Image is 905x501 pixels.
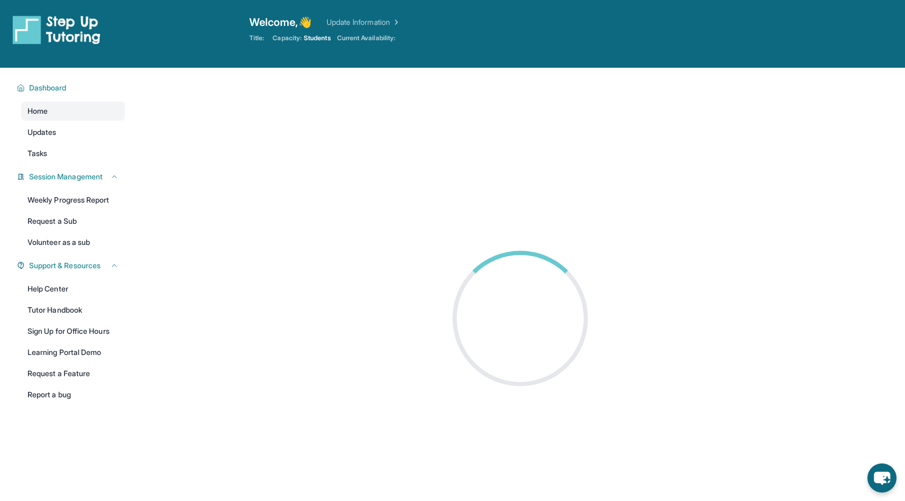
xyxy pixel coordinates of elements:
[21,102,125,121] a: Home
[28,148,47,159] span: Tasks
[21,279,125,298] a: Help Center
[21,190,125,209] a: Weekly Progress Report
[21,123,125,142] a: Updates
[390,17,401,28] img: Chevron Right
[25,260,119,271] button: Support & Resources
[29,83,67,93] span: Dashboard
[25,83,119,93] button: Dashboard
[867,463,897,493] button: chat-button
[337,34,395,42] span: Current Availability:
[21,300,125,320] a: Tutor Handbook
[21,144,125,163] a: Tasks
[273,34,302,42] span: Capacity:
[29,171,103,182] span: Session Management
[21,322,125,341] a: Sign Up for Office Hours
[304,34,331,42] span: Students
[28,106,48,116] span: Home
[21,385,125,404] a: Report a bug
[21,364,125,383] a: Request a Feature
[249,15,312,30] span: Welcome, 👋
[21,212,125,231] a: Request a Sub
[13,15,101,44] img: logo
[327,17,401,28] a: Update Information
[249,34,264,42] span: Title:
[21,233,125,252] a: Volunteer as a sub
[28,127,57,138] span: Updates
[25,171,119,182] button: Session Management
[21,343,125,362] a: Learning Portal Demo
[29,260,101,271] span: Support & Resources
